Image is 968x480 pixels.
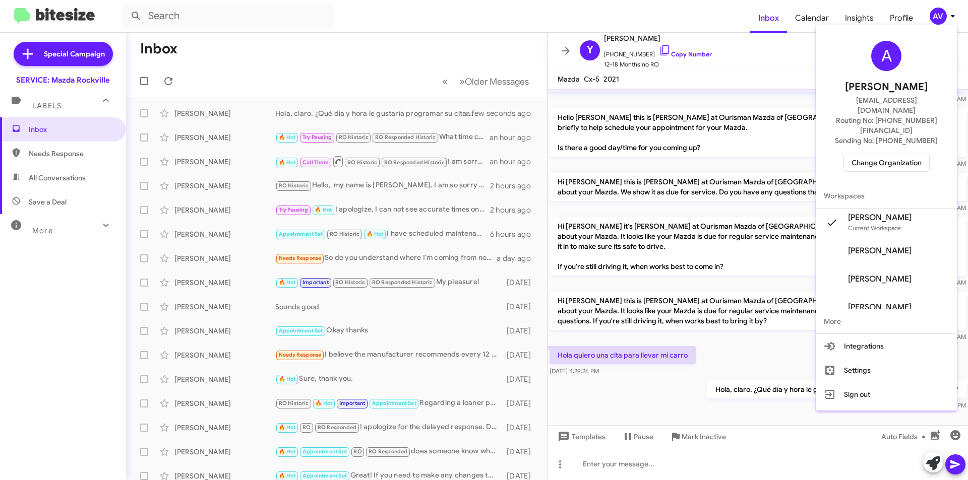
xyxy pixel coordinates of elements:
[871,41,901,71] div: A
[816,358,957,382] button: Settings
[852,154,922,171] span: Change Organization
[816,309,957,333] span: More
[845,79,928,95] span: [PERSON_NAME]
[848,302,912,312] span: [PERSON_NAME]
[816,382,957,406] button: Sign out
[835,135,938,146] span: Sending No: [PHONE_NUMBER]
[816,184,957,208] span: Workspaces
[828,115,945,135] span: Routing No: [PHONE_NUMBER][FINANCIAL_ID]
[816,334,957,358] button: Integrations
[848,246,912,256] span: [PERSON_NAME]
[843,154,930,172] button: Change Organization
[828,95,945,115] span: [EMAIL_ADDRESS][DOMAIN_NAME]
[848,274,912,284] span: [PERSON_NAME]
[848,224,901,232] span: Current Workspace
[848,213,912,223] span: [PERSON_NAME]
